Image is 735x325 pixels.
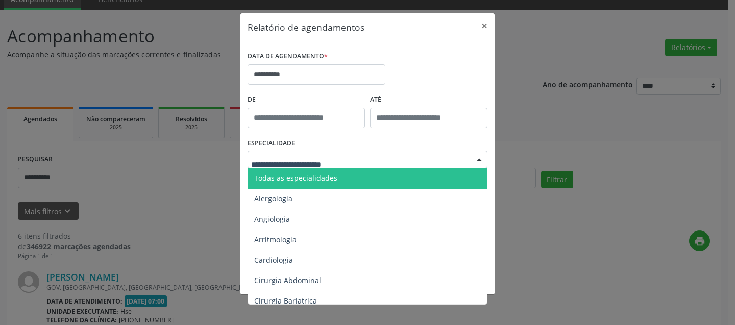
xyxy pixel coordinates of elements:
span: Alergologia [254,194,292,203]
label: ESPECIALIDADE [248,135,295,151]
span: Cardiologia [254,255,293,265]
label: DATA DE AGENDAMENTO [248,49,328,64]
label: ATÉ [370,92,487,108]
button: Close [474,13,495,38]
span: Arritmologia [254,235,297,244]
span: Cirurgia Bariatrica [254,296,317,306]
label: De [248,92,365,108]
h5: Relatório de agendamentos [248,20,364,34]
span: Cirurgia Abdominal [254,275,321,285]
span: Angiologia [254,214,290,224]
span: Todas as especialidades [254,173,337,183]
